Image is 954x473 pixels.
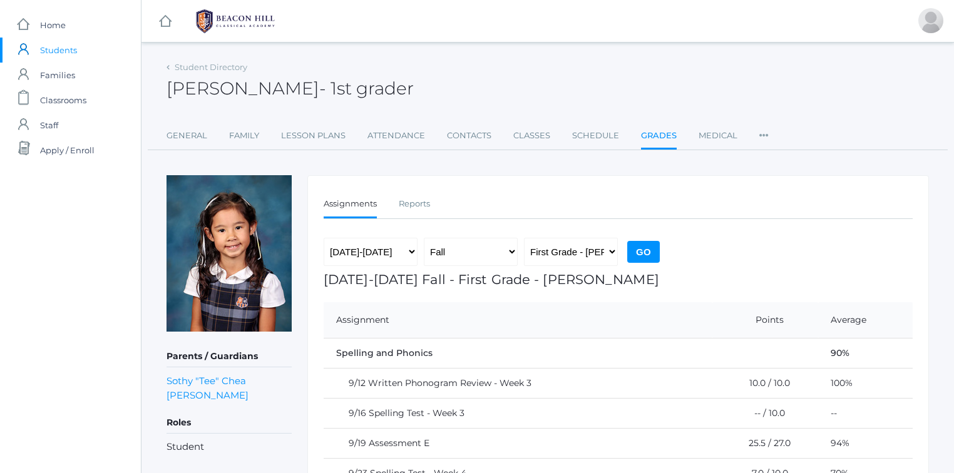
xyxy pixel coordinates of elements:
td: 9/16 Spelling Test - Week 3 [324,398,712,428]
a: [PERSON_NAME] [167,388,249,402]
a: Sothy "Tee" Chea [167,374,246,388]
a: Attendance [367,123,425,148]
a: Reports [399,191,430,216]
td: 9/19 Assessment E [324,428,712,458]
a: Schedule [572,123,619,148]
a: Student Directory [175,62,247,72]
span: Classrooms [40,88,86,113]
th: Points [712,302,818,338]
span: Staff [40,113,58,138]
td: 100% [818,368,913,398]
td: 10.0 / 10.0 [712,368,818,398]
td: -- / 10.0 [712,398,818,428]
a: General [167,123,207,148]
span: Spelling and Phonics [336,347,433,359]
td: 25.5 / 27.0 [712,428,818,458]
td: -- [818,398,913,428]
h1: [DATE]-[DATE] Fall - First Grade - [PERSON_NAME] [324,272,913,287]
span: - 1st grader [319,78,414,99]
td: 9/12 Written Phonogram Review - Week 3 [324,368,712,398]
li: Student [167,440,292,454]
h5: Parents / Guardians [167,346,292,367]
span: Apply / Enroll [40,138,95,163]
h2: [PERSON_NAME] [167,79,414,98]
th: Assignment [324,302,712,338]
div: Lisa Chea [918,8,943,33]
img: 1_BHCALogos-05.png [188,6,282,37]
span: Families [40,63,75,88]
a: Grades [641,123,677,150]
a: Contacts [447,123,491,148]
th: Average [818,302,913,338]
span: Students [40,38,77,63]
a: Medical [699,123,737,148]
img: Whitney Chea [167,175,292,332]
h5: Roles [167,412,292,434]
a: Lesson Plans [281,123,346,148]
a: Classes [513,123,550,148]
td: 90% [818,338,913,368]
a: Family [229,123,259,148]
input: Go [627,241,660,263]
a: Assignments [324,191,377,218]
span: Home [40,13,66,38]
td: 94% [818,428,913,458]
